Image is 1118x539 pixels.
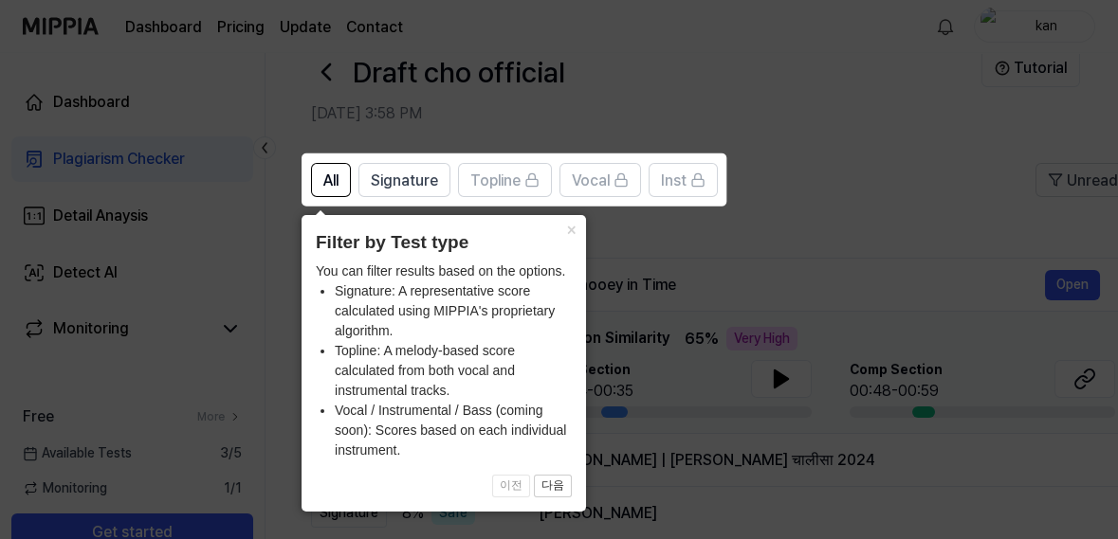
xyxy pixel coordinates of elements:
[649,163,718,197] button: Inst
[534,475,572,497] button: 다음
[335,401,572,460] li: Vocal / Instrumental / Bass (coming soon): Scores based on each individual instrument.
[559,163,641,197] button: Vocal
[335,281,572,341] li: Signature: A representative score calculated using MIPPIA's proprietary algorithm.
[371,170,438,192] span: Signature
[316,261,572,460] div: You can filter results based on the options.
[470,170,521,192] span: Topline
[572,170,610,192] span: Vocal
[311,163,351,197] button: All
[556,215,586,242] button: Close
[323,170,339,192] span: All
[458,163,552,197] button: Topline
[335,341,572,401] li: Topline: A melody-based score calculated from both vocal and instrumental tracks.
[661,170,687,192] span: Inst
[316,229,572,257] header: Filter by Test type
[358,163,450,197] button: Signature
